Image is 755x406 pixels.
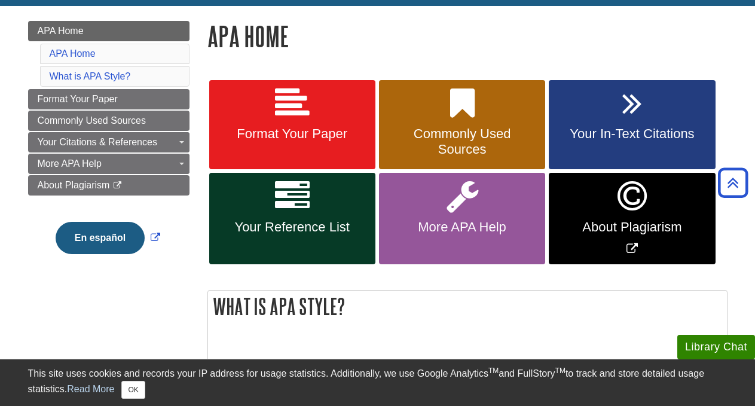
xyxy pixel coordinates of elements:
[38,137,157,147] span: Your Citations & References
[218,219,366,235] span: Your Reference List
[50,48,96,59] a: APA Home
[218,126,366,142] span: Format Your Paper
[67,384,114,394] a: Read More
[112,182,123,190] i: This link opens in a new window
[488,367,499,375] sup: TM
[38,26,84,36] span: APA Home
[28,132,189,152] a: Your Citations & References
[549,173,715,264] a: Link opens in new window
[558,219,706,235] span: About Plagiarism
[38,158,102,169] span: More APA Help
[28,21,189,41] a: APA Home
[555,367,566,375] sup: TM
[38,115,146,126] span: Commonly Used Sources
[388,126,536,157] span: Commonly Used Sources
[379,173,545,264] a: More APA Help
[28,367,728,399] div: This site uses cookies and records your IP address for usage statistics. Additionally, we use Goo...
[549,80,715,170] a: Your In-Text Citations
[207,21,728,51] h1: APA Home
[209,80,375,170] a: Format Your Paper
[50,71,131,81] a: What is APA Style?
[53,233,163,243] a: Link opens in new window
[56,222,145,254] button: En español
[38,180,110,190] span: About Plagiarism
[714,175,752,191] a: Back to Top
[28,21,189,274] div: Guide Page Menu
[209,173,375,264] a: Your Reference List
[379,80,545,170] a: Commonly Used Sources
[28,111,189,131] a: Commonly Used Sources
[677,335,755,359] button: Library Chat
[558,126,706,142] span: Your In-Text Citations
[28,154,189,174] a: More APA Help
[28,89,189,109] a: Format Your Paper
[388,219,536,235] span: More APA Help
[28,175,189,196] a: About Plagiarism
[38,94,118,104] span: Format Your Paper
[208,291,727,322] h2: What is APA Style?
[121,381,145,399] button: Close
